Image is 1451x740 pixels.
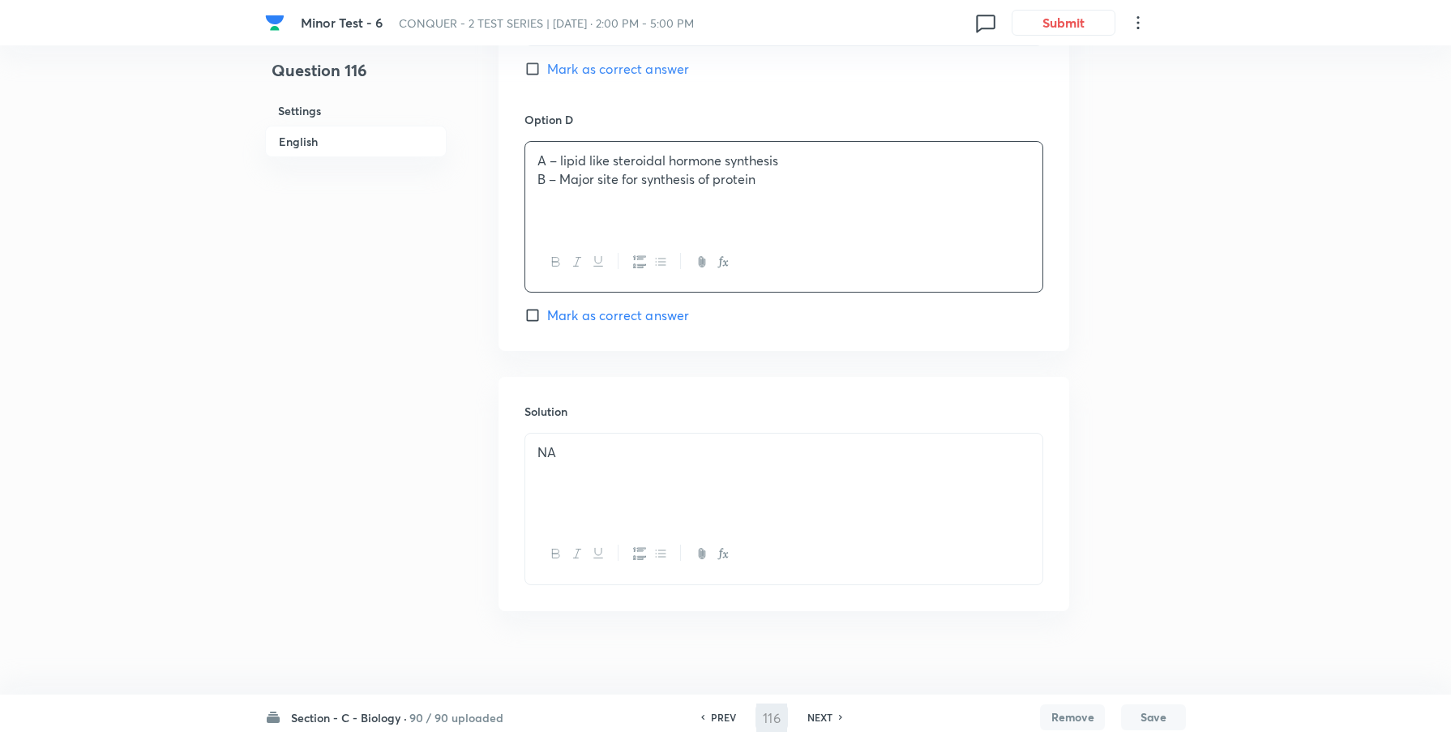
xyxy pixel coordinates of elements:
[807,710,833,725] h6: NEXT
[1121,704,1186,730] button: Save
[265,126,447,157] h6: English
[265,13,285,32] img: Company Logo
[524,111,1043,128] h6: Option D
[537,443,1030,462] p: NA
[547,306,689,325] span: Mark as correct answer
[524,403,1043,420] h6: Solution
[537,152,1030,170] p: A – lipid like steroidal hormone synthesis
[265,58,447,96] h4: Question 116
[265,96,447,126] h6: Settings
[537,170,1030,189] p: B – Major site for synthesis of protein
[711,710,736,725] h6: PREV
[547,59,689,79] span: Mark as correct answer
[291,709,407,726] h6: Section - C - Biology ·
[1012,10,1115,36] button: Submit
[399,15,694,31] span: CONQUER - 2 TEST SERIES | [DATE] · 2:00 PM - 5:00 PM
[301,14,383,31] span: Minor Test - 6
[265,13,288,32] a: Company Logo
[409,709,503,726] h6: 90 / 90 uploaded
[1040,704,1105,730] button: Remove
